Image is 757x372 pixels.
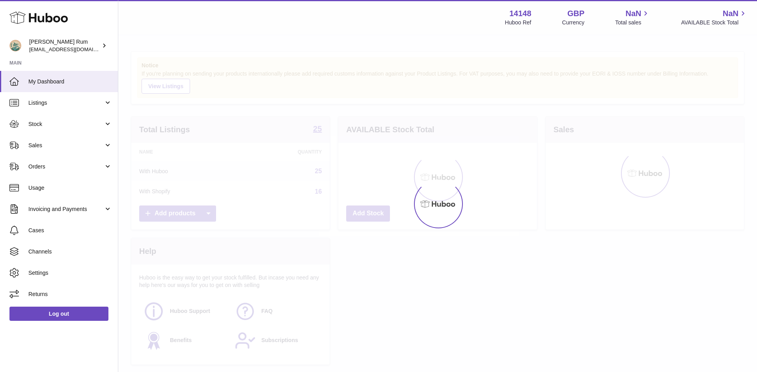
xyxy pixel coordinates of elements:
strong: GBP [567,8,584,19]
span: [EMAIL_ADDRESS][DOMAIN_NAME] [29,46,116,52]
span: NaN [625,8,641,19]
span: Total sales [615,19,650,26]
span: Settings [28,269,112,277]
span: Channels [28,248,112,255]
span: NaN [723,8,738,19]
span: Orders [28,163,104,170]
a: Log out [9,307,108,321]
span: Invoicing and Payments [28,205,104,213]
span: Listings [28,99,104,107]
span: Cases [28,227,112,234]
div: [PERSON_NAME] Rum [29,38,100,53]
span: Usage [28,184,112,192]
span: My Dashboard [28,78,112,85]
a: NaN Total sales [615,8,650,26]
div: Currency [562,19,585,26]
a: NaN AVAILABLE Stock Total [681,8,748,26]
span: Sales [28,142,104,149]
img: mail@bartirum.wales [9,40,21,52]
strong: 14148 [509,8,531,19]
div: Huboo Ref [505,19,531,26]
span: Returns [28,291,112,298]
span: AVAILABLE Stock Total [681,19,748,26]
span: Stock [28,120,104,128]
